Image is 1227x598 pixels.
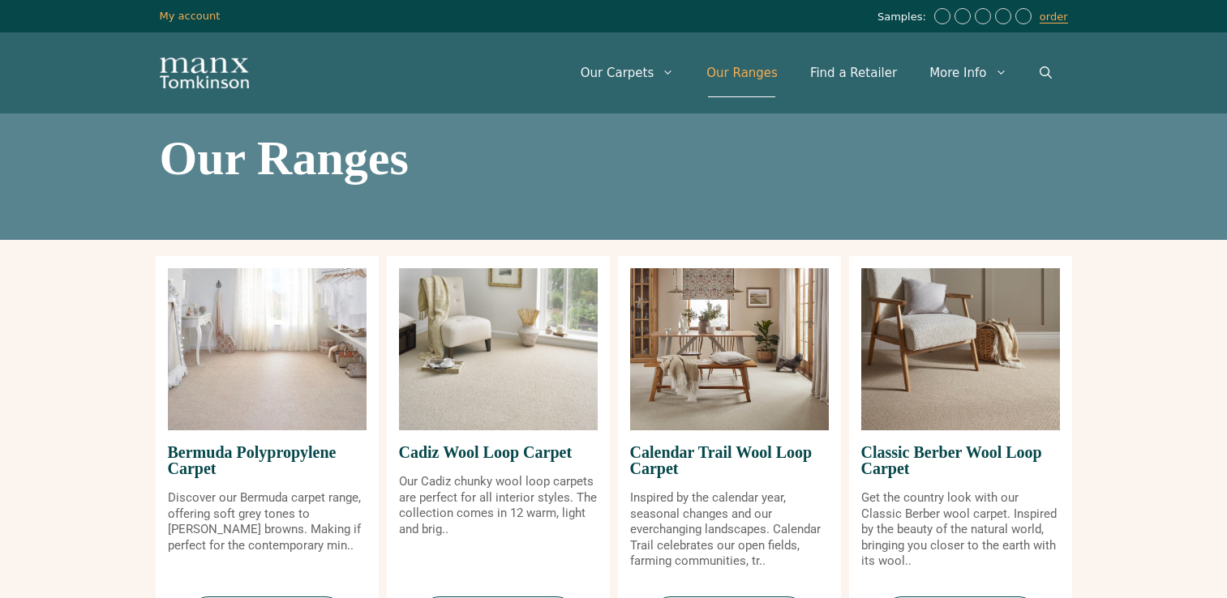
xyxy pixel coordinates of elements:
[168,490,367,553] p: Discover our Bermuda carpet range, offering soft grey tones to [PERSON_NAME] browns. Making if pe...
[168,268,367,430] img: Bermuda Polypropylene Carpet
[794,49,913,97] a: Find a Retailer
[913,49,1023,97] a: More Info
[160,134,1068,182] h1: Our Ranges
[1040,11,1068,23] a: order
[564,49,691,97] a: Our Carpets
[399,268,598,430] img: Cadiz Wool Loop Carpet
[160,58,249,88] img: Manx Tomkinson
[160,10,221,22] a: My account
[861,430,1060,490] span: Classic Berber Wool Loop Carpet
[399,430,598,474] span: Cadiz Wool Loop Carpet
[630,268,829,430] img: Calendar Trail Wool Loop Carpet
[399,474,598,537] p: Our Cadiz chunky wool loop carpets are perfect for all interior styles. The collection comes in 1...
[861,268,1060,430] img: Classic Berber Wool Loop Carpet
[1023,49,1068,97] a: Open Search Bar
[630,490,829,570] p: Inspired by the calendar year, seasonal changes and our everchanging landscapes. Calendar Trail c...
[690,49,794,97] a: Our Ranges
[861,490,1060,570] p: Get the country look with our Classic Berber wool carpet. Inspired by the beauty of the natural w...
[168,430,367,490] span: Bermuda Polypropylene Carpet
[564,49,1068,97] nav: Primary
[630,430,829,490] span: Calendar Trail Wool Loop Carpet
[877,11,930,24] span: Samples:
